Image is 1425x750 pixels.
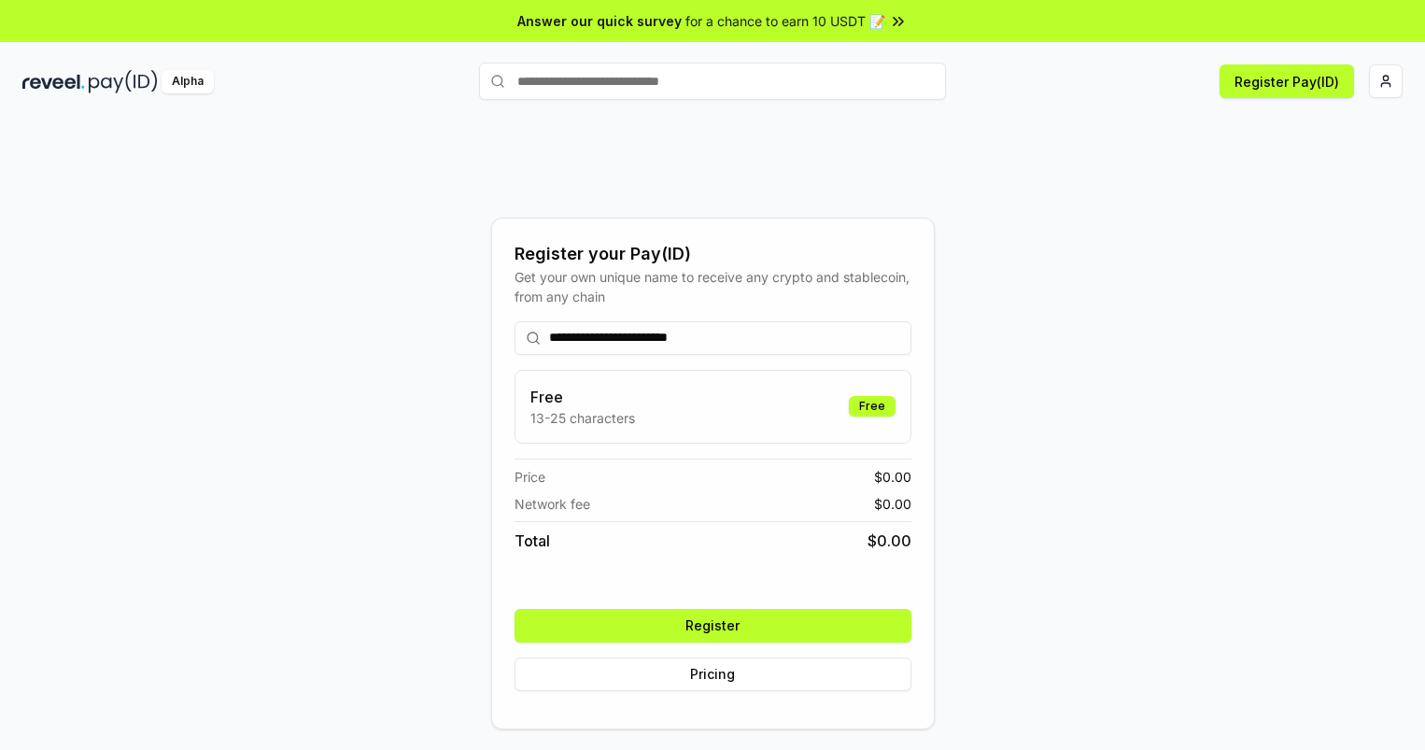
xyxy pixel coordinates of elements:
[530,386,635,408] h3: Free
[874,494,911,514] span: $ 0.00
[89,70,158,93] img: pay_id
[22,70,85,93] img: reveel_dark
[530,408,635,428] p: 13-25 characters
[849,396,896,417] div: Free
[515,658,911,691] button: Pricing
[162,70,214,93] div: Alpha
[515,494,590,514] span: Network fee
[515,609,911,643] button: Register
[1220,64,1354,98] button: Register Pay(ID)
[868,530,911,552] span: $ 0.00
[515,530,550,552] span: Total
[515,267,911,306] div: Get your own unique name to receive any crypto and stablecoin, from any chain
[517,11,682,31] span: Answer our quick survey
[515,467,545,487] span: Price
[515,241,911,267] div: Register your Pay(ID)
[685,11,885,31] span: for a chance to earn 10 USDT 📝
[874,467,911,487] span: $ 0.00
